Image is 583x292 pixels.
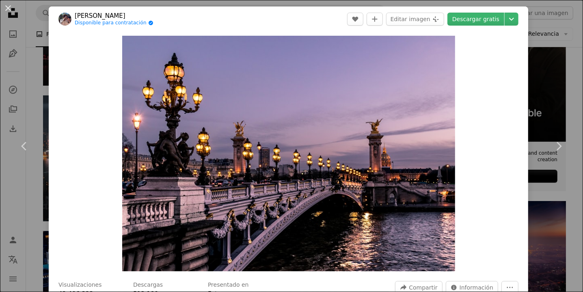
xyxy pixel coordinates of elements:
[122,36,455,271] button: Ampliar en esta imagen
[122,36,455,271] img: bridge during night time
[367,13,383,26] button: Añade a la colección
[534,107,583,185] a: Siguiente
[58,13,71,26] img: Ve al perfil de Léonard Cotte
[505,13,518,26] button: Elegir el tamaño de descarga
[75,12,153,20] a: [PERSON_NAME]
[58,281,102,289] h3: Visualizaciones
[447,13,504,26] a: Descargar gratis
[208,281,249,289] h3: Presentado en
[133,281,163,289] h3: Descargas
[386,13,444,26] button: Editar imagen
[347,13,363,26] button: Me gusta
[75,20,153,26] a: Disponible para contratación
